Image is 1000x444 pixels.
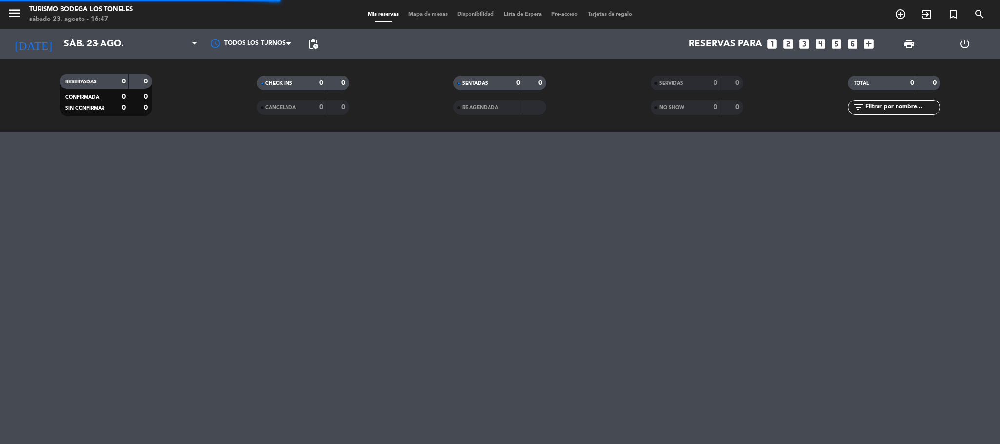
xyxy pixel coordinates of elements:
[689,39,762,49] span: Reservas para
[404,12,452,17] span: Mapa de mesas
[862,38,875,50] i: add_box
[903,38,915,50] span: print
[7,6,22,24] button: menu
[265,81,292,86] span: CHECK INS
[959,38,971,50] i: power_settings_new
[853,101,864,113] i: filter_list
[974,8,985,20] i: search
[91,38,102,50] i: arrow_drop_down
[144,104,150,111] strong: 0
[798,38,811,50] i: looks_3
[547,12,583,17] span: Pre-acceso
[659,105,684,110] span: NO SHOW
[65,95,99,100] span: CONFIRMADA
[462,105,498,110] span: RE AGENDADA
[933,80,939,86] strong: 0
[782,38,795,50] i: looks_two
[319,104,323,111] strong: 0
[265,105,296,110] span: CANCELADA
[910,80,914,86] strong: 0
[122,93,126,100] strong: 0
[499,12,547,17] span: Lista de Espera
[937,29,993,59] div: LOG OUT
[947,8,959,20] i: turned_in_not
[7,33,59,55] i: [DATE]
[714,80,717,86] strong: 0
[895,8,906,20] i: add_circle_outline
[307,38,319,50] span: pending_actions
[735,80,741,86] strong: 0
[659,81,683,86] span: SERVIDAS
[144,93,150,100] strong: 0
[583,12,637,17] span: Tarjetas de regalo
[846,38,859,50] i: looks_6
[341,80,347,86] strong: 0
[735,104,741,111] strong: 0
[144,78,150,85] strong: 0
[921,8,933,20] i: exit_to_app
[29,15,133,24] div: sábado 23. agosto - 16:47
[363,12,404,17] span: Mis reservas
[452,12,499,17] span: Disponibilidad
[29,5,133,15] div: Turismo Bodega Los Toneles
[814,38,827,50] i: looks_4
[65,106,104,111] span: SIN CONFIRMAR
[854,81,869,86] span: TOTAL
[319,80,323,86] strong: 0
[830,38,843,50] i: looks_5
[341,104,347,111] strong: 0
[65,80,97,84] span: RESERVADAS
[864,102,940,113] input: Filtrar por nombre...
[714,104,717,111] strong: 0
[766,38,778,50] i: looks_one
[122,104,126,111] strong: 0
[516,80,520,86] strong: 0
[122,78,126,85] strong: 0
[538,80,544,86] strong: 0
[7,6,22,20] i: menu
[462,81,488,86] span: SENTADAS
